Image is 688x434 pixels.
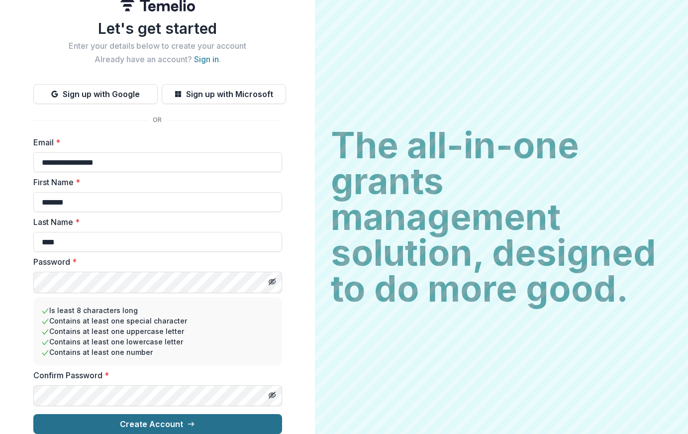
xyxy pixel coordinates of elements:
li: Contains at least one number [41,347,274,357]
h2: Already have an account? . [33,55,282,64]
li: Contains at least one special character [41,316,274,326]
button: Toggle password visibility [264,387,280,403]
li: Contains at least one lowercase letter [41,336,274,347]
button: Create Account [33,414,282,434]
h1: Let's get started [33,19,282,37]
button: Toggle password visibility [264,274,280,290]
label: Email [33,136,276,148]
li: Is least 8 characters long [41,305,274,316]
label: Last Name [33,216,276,228]
label: Password [33,256,276,268]
button: Sign up with Google [33,84,158,104]
label: Confirm Password [33,369,276,381]
li: Contains at least one uppercase letter [41,326,274,336]
a: Sign in [194,54,219,64]
button: Sign up with Microsoft [162,84,286,104]
h2: Enter your details below to create your account [33,41,282,51]
label: First Name [33,176,276,188]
